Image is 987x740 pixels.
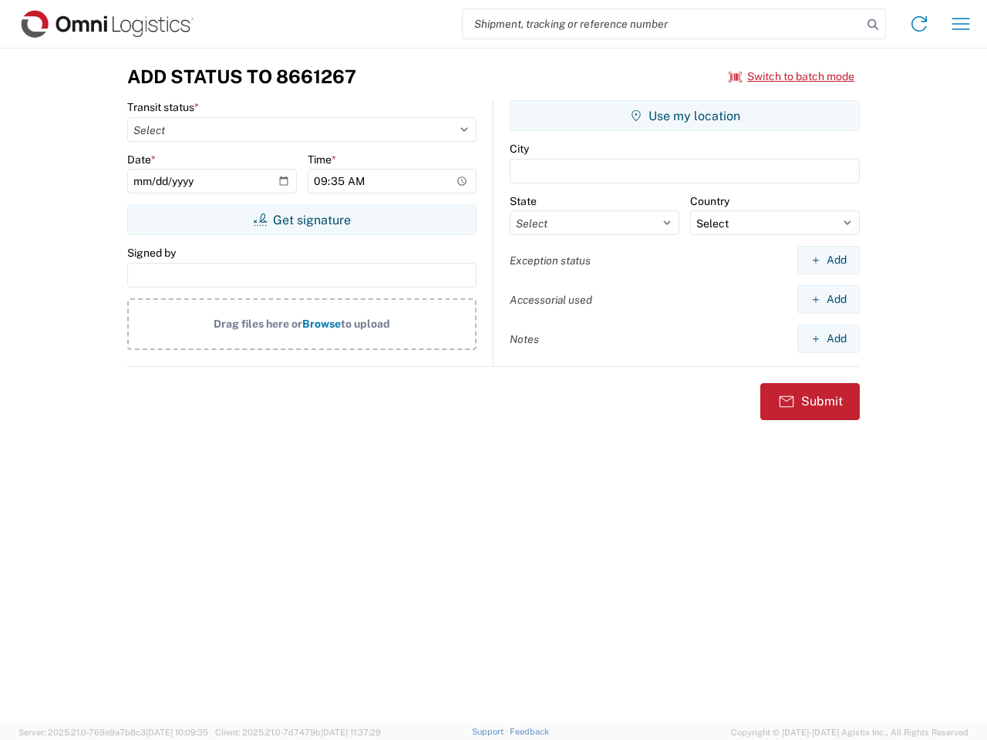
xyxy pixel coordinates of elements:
[510,100,860,131] button: Use my location
[731,725,968,739] span: Copyright © [DATE]-[DATE] Agistix Inc., All Rights Reserved
[760,383,860,420] button: Submit
[308,153,336,166] label: Time
[214,318,302,330] span: Drag files here or
[341,318,390,330] span: to upload
[19,728,208,737] span: Server: 2025.21.0-769a9a7b8c3
[510,142,529,156] label: City
[127,246,176,260] label: Signed by
[729,64,854,89] button: Switch to batch mode
[215,728,381,737] span: Client: 2025.21.0-7d7479b
[472,727,510,736] a: Support
[797,285,860,314] button: Add
[463,9,862,39] input: Shipment, tracking or reference number
[510,194,537,208] label: State
[127,66,356,88] h3: Add Status to 8661267
[302,318,341,330] span: Browse
[510,332,539,346] label: Notes
[797,325,860,353] button: Add
[690,194,729,208] label: Country
[510,727,549,736] a: Feedback
[127,100,199,114] label: Transit status
[127,204,477,235] button: Get signature
[321,728,381,737] span: [DATE] 11:37:29
[146,728,208,737] span: [DATE] 10:09:35
[510,293,592,307] label: Accessorial used
[510,254,591,267] label: Exception status
[127,153,156,166] label: Date
[797,246,860,274] button: Add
